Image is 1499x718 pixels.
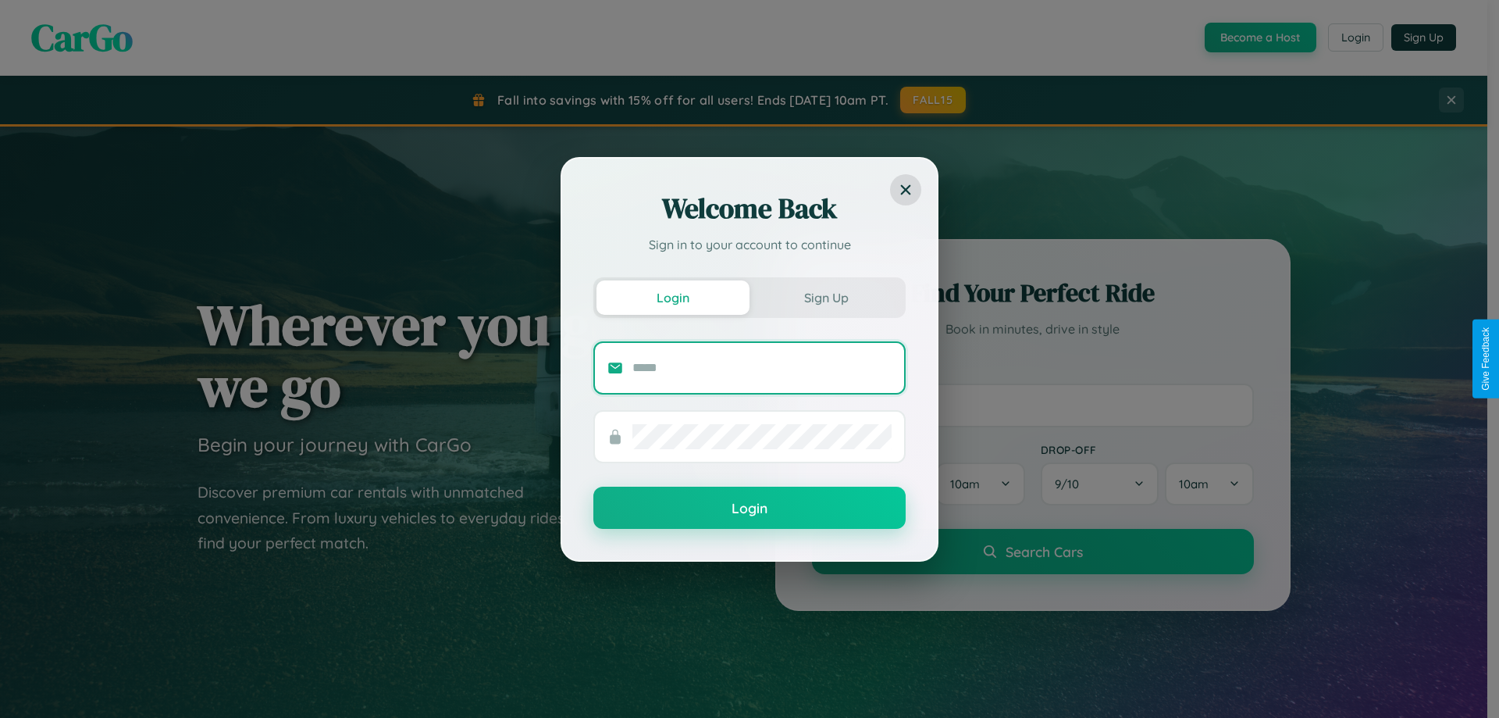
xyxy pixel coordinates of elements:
[593,487,906,529] button: Login
[596,280,749,315] button: Login
[1480,327,1491,391] div: Give Feedback
[593,235,906,254] p: Sign in to your account to continue
[749,280,903,315] button: Sign Up
[593,190,906,227] h2: Welcome Back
